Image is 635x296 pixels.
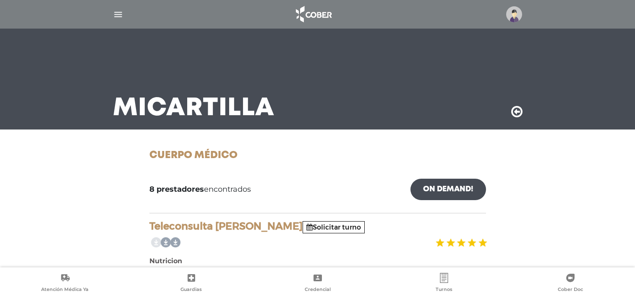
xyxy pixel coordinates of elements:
a: Cober Doc [507,273,633,294]
h3: Mi Cartilla [113,98,274,119]
b: Nutricion [149,257,182,265]
span: Guardias [180,286,202,294]
b: 8 prestadores [149,185,204,194]
span: Atención Médica Ya [41,286,89,294]
a: On Demand! [410,179,486,200]
img: logo_cober_home-white.png [291,4,335,24]
a: Guardias [128,273,254,294]
h1: Cuerpo Médico [149,150,486,162]
span: Cober Doc [558,286,583,294]
img: profile-placeholder.svg [506,6,522,22]
span: encontrados [149,184,251,195]
img: estrellas_badge.png [434,233,487,252]
img: Cober_menu-lines-white.svg [113,9,123,20]
a: Turnos [381,273,507,294]
a: Atención Médica Ya [2,273,128,294]
h4: Teleconsulta [PERSON_NAME] [149,220,486,233]
span: Turnos [436,286,452,294]
a: Solicitar turno [306,223,361,231]
a: Credencial [254,273,381,294]
span: Credencial [305,286,331,294]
